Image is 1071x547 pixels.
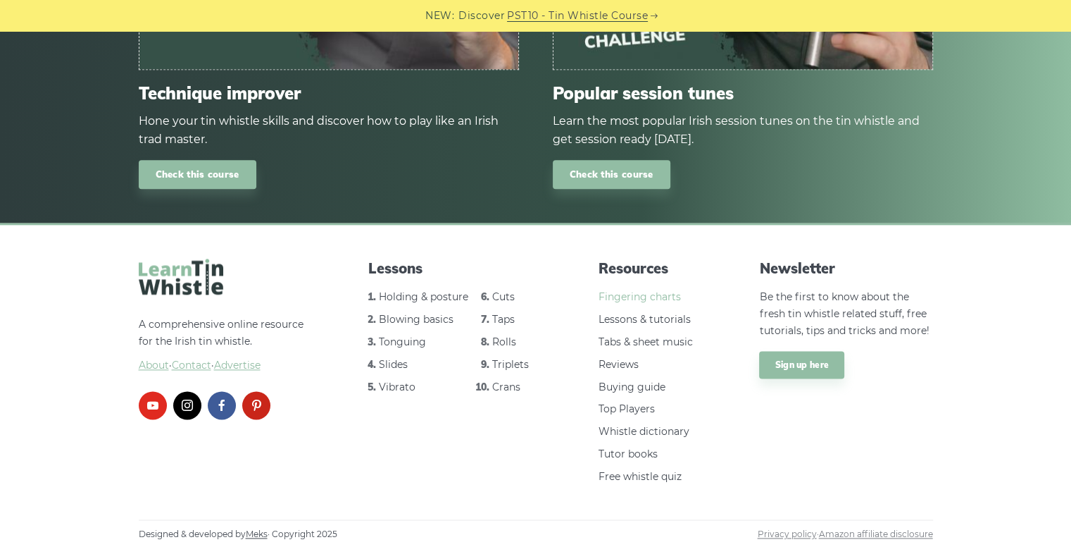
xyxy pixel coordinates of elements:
[379,381,415,393] a: Vibrato
[599,470,682,483] a: Free whistle quiz
[139,357,312,374] span: ·
[425,8,454,24] span: NEW:
[173,391,201,419] a: instagram
[242,391,270,419] a: pinterest
[599,381,665,393] a: Buying guide
[599,448,658,460] a: Tutor books
[379,313,453,326] a: Blowing basics
[599,358,639,371] a: Reviews
[758,527,933,541] span: ·
[599,290,681,303] a: Fingering charts
[759,351,844,379] a: Sign up here
[553,112,933,149] div: Learn the most popular Irish session tunes on the tin whistle and get session ready [DATE].
[599,402,655,415] a: Top Players
[172,359,261,371] a: Contact·Advertise
[553,83,933,104] span: Popular session tunes
[599,313,691,326] a: Lessons & tutorials
[139,316,312,374] p: A comprehensive online resource for the Irish tin whistle.
[368,259,541,278] span: Lessons
[379,290,468,303] a: Holding & posture
[599,259,703,278] span: Resources
[819,529,933,539] a: Amazon affiliate disclosure
[507,8,648,24] a: PST10 - Tin Whistle Course
[599,425,689,438] a: Whistle dictionary
[139,391,167,419] a: youtube
[139,259,223,295] img: LearnTinWhistle.com
[492,358,529,371] a: Triplets
[139,359,169,371] a: About
[759,259,932,278] span: Newsletter
[246,529,268,539] a: Meks
[214,359,261,371] span: Advertise
[758,529,817,539] a: Privacy policy
[492,381,520,393] a: Crans
[208,391,236,419] a: facebook
[553,160,670,189] a: Check this course
[492,336,516,348] a: Rolls
[139,160,256,189] a: Check this course
[759,289,932,339] p: Be the first to know about the fresh tin whistle related stuff, free tutorials, tips and tricks a...
[172,359,211,371] span: Contact
[599,336,693,348] a: Tabs & sheet music
[379,358,408,371] a: Slides
[492,290,515,303] a: Cuts
[139,527,337,541] span: Designed & developed by · Copyright 2025
[492,313,515,326] a: Taps
[139,83,519,104] span: Technique improver
[139,112,519,149] div: Hone your tin whistle skills and discover how to play like an Irish trad master.
[379,336,426,348] a: Tonguing
[458,8,505,24] span: Discover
